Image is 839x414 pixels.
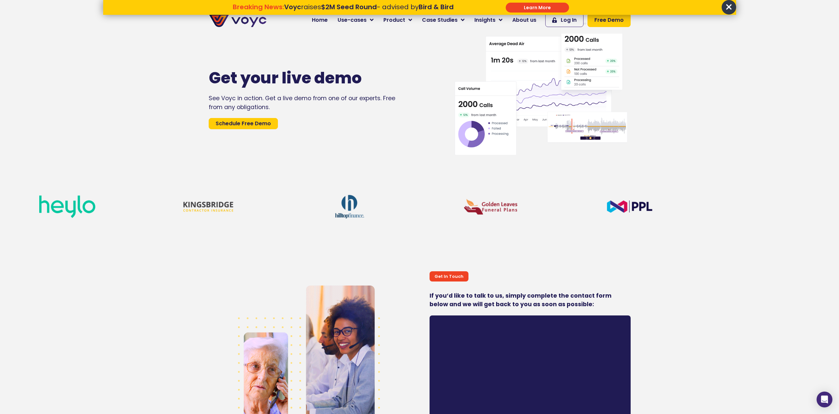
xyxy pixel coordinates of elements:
[545,13,584,27] a: Log In
[209,69,407,88] h1: Get your live demo
[180,195,236,218] img: kingsbridge-contactor-insurance
[284,2,454,12] span: raises - advised by
[474,16,495,24] span: Insights
[422,16,458,24] span: Case Studies
[383,16,405,24] span: Product
[561,16,577,24] span: Log In
[430,271,468,281] div: Get In Touch
[321,2,377,12] strong: $2M Seed Round
[604,195,660,218] img: PPL
[216,121,271,126] span: Schedule Free Demo
[321,195,377,218] img: hilltop-logo
[333,14,378,27] a: Use-cases
[417,14,469,27] a: Case Studies
[463,195,519,218] img: golden-leaves-logo
[307,14,333,27] a: Home
[199,3,487,19] div: Breaking News: Voyc raises $2M Seed Round - advised by Bird & Bird
[430,292,612,308] strong: If you’d like to talk to us, simply complete the contact form below and we will get back to you a...
[209,94,427,111] div: See Voyc in action. Get a live demo from one of our experts. Free from any obligations.
[587,13,631,27] a: Free Demo
[312,16,328,24] span: Home
[506,3,569,13] div: Submit
[507,14,541,27] a: About us
[512,16,536,24] span: About us
[419,2,454,12] strong: Bird & Bird
[233,2,284,12] strong: Breaking News:
[209,14,266,27] img: voyc-full-logo
[39,195,95,218] img: Heylo-logo
[209,118,278,129] a: Schedule Free Demo
[378,14,417,27] a: Product
[469,14,507,27] a: Insights
[284,2,301,12] strong: Voyc
[594,16,624,24] span: Free Demo
[338,16,367,24] span: Use-cases
[817,392,832,407] div: Open Intercom Messenger
[745,195,801,218] img: Hubb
